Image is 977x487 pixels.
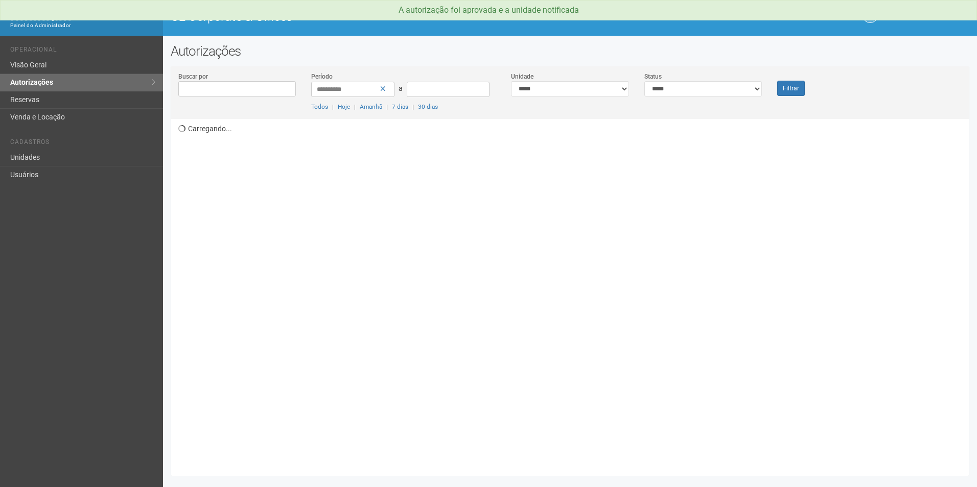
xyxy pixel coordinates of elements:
[332,103,334,110] span: |
[10,46,155,57] li: Operacional
[178,119,969,468] div: Carregando...
[777,81,805,96] button: Filtrar
[171,43,969,59] h2: Autorizações
[399,84,403,92] span: a
[354,103,356,110] span: |
[171,10,563,23] h1: O2 Corporate & Offices
[311,72,333,81] label: Período
[178,72,208,81] label: Buscar por
[511,72,533,81] label: Unidade
[412,103,414,110] span: |
[10,21,155,30] div: Painel do Administrador
[311,103,328,110] a: Todos
[386,103,388,110] span: |
[418,103,438,110] a: 30 dias
[644,72,662,81] label: Status
[10,138,155,149] li: Cadastros
[338,103,350,110] a: Hoje
[392,103,408,110] a: 7 dias
[360,103,382,110] a: Amanhã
